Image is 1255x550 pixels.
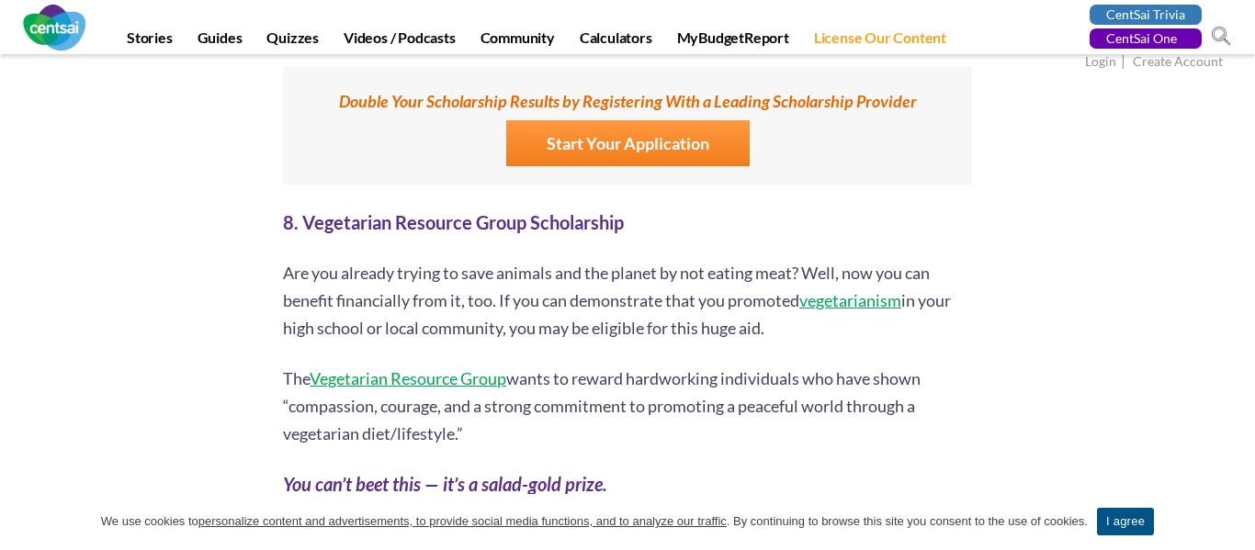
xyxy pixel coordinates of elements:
label: Double Your Scholarship Results by Registering With a Leading Scholarship Provider [292,87,963,115]
span: | [1119,51,1130,73]
a: Stories [116,28,184,54]
img: CentSai [23,5,85,51]
a: Videos / Podcasts [333,28,467,54]
span: wants to reward hardworking individuals who have shown “compassion, courage, and a strong commitm... [283,368,921,443]
b: 8. Vegetarian Resource Group Scholarship [283,211,624,233]
a: MyBudgetReport [666,28,800,54]
a: CentSai One [1090,28,1202,49]
a: Vegetarian Resource Group [310,368,506,388]
a: Community [469,28,566,54]
a: Login [1085,53,1116,73]
a: vegetarianism [799,290,901,310]
a: Create Account [1133,53,1223,73]
span: We use cookies to . By continuing to browse this site you consent to the use of cookies. [101,512,1088,531]
span: Are you already trying to save animals and the planet by not eating meat? Well, now you can benef... [283,263,930,310]
a: License Our Content [803,28,957,54]
a: Quizzes [255,28,330,54]
span: The [283,368,310,388]
a: Start Your Application [506,120,750,166]
a: I agree [1223,512,1241,531]
a: I agree [1097,508,1154,535]
a: Calculators [569,28,663,54]
i: You can’t beet this — it’s a salad-gold prize. [283,473,607,495]
u: personalize content and advertisements, to provide social media functions, and to analyze our tra... [198,514,727,528]
a: Guides [187,28,254,54]
a: CentSai Trivia [1090,5,1202,25]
